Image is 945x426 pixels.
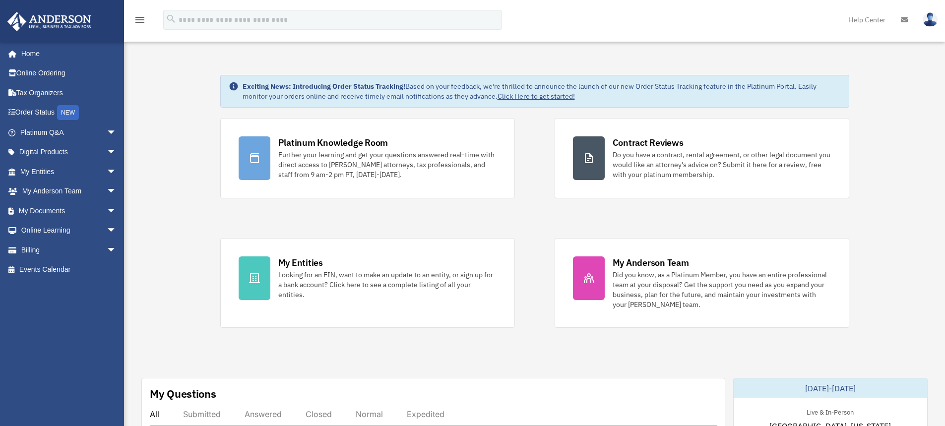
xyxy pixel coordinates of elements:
div: Do you have a contract, rental agreement, or other legal document you would like an attorney's ad... [613,150,831,180]
a: My Anderson Team Did you know, as a Platinum Member, you have an entire professional team at your... [555,238,849,328]
a: Online Learningarrow_drop_down [7,221,131,241]
div: Further your learning and get your questions answered real-time with direct access to [PERSON_NAM... [278,150,497,180]
div: Platinum Knowledge Room [278,136,388,149]
a: Billingarrow_drop_down [7,240,131,260]
div: Expedited [407,409,444,419]
a: Digital Productsarrow_drop_down [7,142,131,162]
div: Based on your feedback, we're thrilled to announce the launch of our new Order Status Tracking fe... [243,81,841,101]
div: Contract Reviews [613,136,684,149]
span: arrow_drop_down [107,142,126,163]
span: arrow_drop_down [107,221,126,241]
a: Platinum Knowledge Room Further your learning and get your questions answered real-time with dire... [220,118,515,198]
a: Order StatusNEW [7,103,131,123]
span: arrow_drop_down [107,122,126,143]
i: menu [134,14,146,26]
span: arrow_drop_down [107,162,126,182]
div: My Anderson Team [613,256,689,269]
div: Closed [306,409,332,419]
div: NEW [57,105,79,120]
div: [DATE]-[DATE] [734,378,927,398]
div: Live & In-Person [799,406,862,417]
a: Tax Organizers [7,83,131,103]
a: menu [134,17,146,26]
div: My Entities [278,256,323,269]
div: Looking for an EIN, want to make an update to an entity, or sign up for a bank account? Click her... [278,270,497,300]
strong: Exciting News: Introducing Order Status Tracking! [243,82,405,91]
a: Online Ordering [7,63,131,83]
a: Events Calendar [7,260,131,280]
a: Contract Reviews Do you have a contract, rental agreement, or other legal document you would like... [555,118,849,198]
img: User Pic [923,12,938,27]
a: Home [7,44,126,63]
div: Answered [245,409,282,419]
a: My Entities Looking for an EIN, want to make an update to an entity, or sign up for a bank accoun... [220,238,515,328]
span: arrow_drop_down [107,201,126,221]
span: arrow_drop_down [107,182,126,202]
div: Submitted [183,409,221,419]
div: My Questions [150,386,216,401]
a: My Documentsarrow_drop_down [7,201,131,221]
img: Anderson Advisors Platinum Portal [4,12,94,31]
div: All [150,409,159,419]
div: Did you know, as a Platinum Member, you have an entire professional team at your disposal? Get th... [613,270,831,309]
span: arrow_drop_down [107,240,126,260]
a: My Entitiesarrow_drop_down [7,162,131,182]
a: Click Here to get started! [498,92,575,101]
i: search [166,13,177,24]
a: Platinum Q&Aarrow_drop_down [7,122,131,142]
div: Normal [356,409,383,419]
a: My Anderson Teamarrow_drop_down [7,182,131,201]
